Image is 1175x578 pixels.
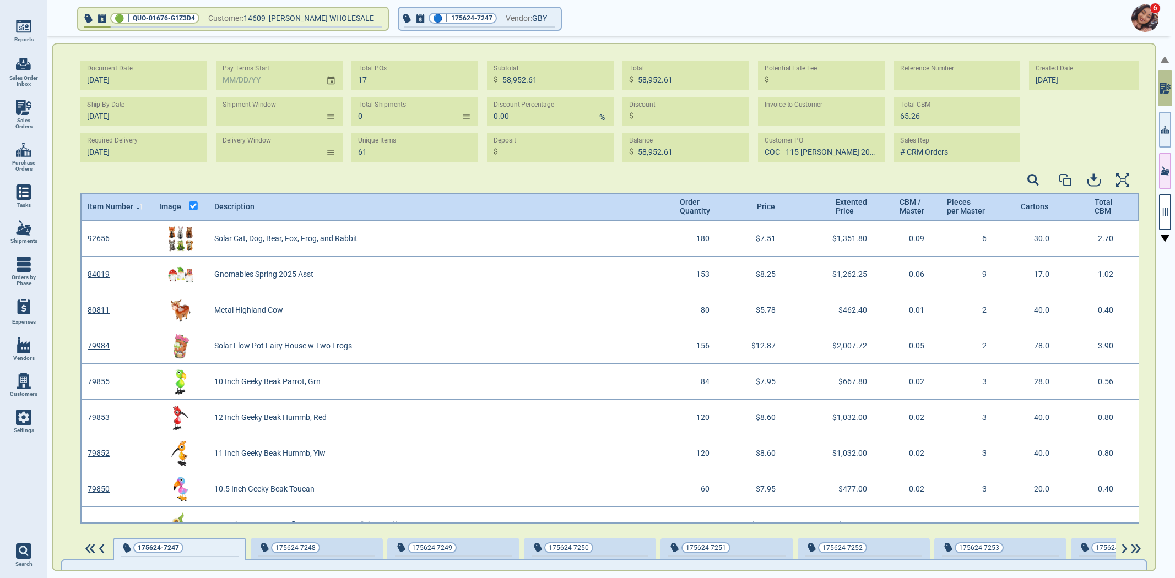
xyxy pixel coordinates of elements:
label: Invoice to Customer [765,101,822,109]
span: | [127,13,129,24]
span: Customers [10,391,37,397]
span: CBM / Master [900,198,924,215]
span: 40.0 [1034,449,1049,457]
span: 84 [701,377,710,386]
span: $7.95 [756,377,776,386]
label: Deposit [494,137,516,145]
span: | [446,13,448,24]
input: MM/DD/YY [216,61,317,90]
div: $982.80 [792,507,880,543]
img: menu_icon [16,373,31,389]
span: Solar Cat, Dog, Bear, Fox, Frog, and Rabbit [214,234,358,243]
p: $ [765,74,769,85]
label: Created Date [1036,64,1073,73]
span: 🔵 [433,15,442,22]
label: Shipment Window [223,101,276,109]
span: QUO-01676-G1Z3D4 [133,13,195,24]
span: Search [15,561,33,568]
span: 175624-7247 [138,542,179,553]
div: 0.40 [1065,292,1128,328]
span: Expenses [12,319,36,325]
img: menu_icon [16,410,31,425]
div: 0.40 [1065,471,1128,507]
span: 175624-7250 [549,542,589,553]
div: 0.05 [880,328,941,364]
span: 80 [701,306,710,314]
div: 3 [941,400,1001,435]
img: menu_icon [16,142,31,157]
span: 120 [696,413,710,422]
span: Reports [14,36,34,43]
a: 79855 [88,377,110,386]
span: 14609 [243,12,269,25]
span: 40.0 [1034,306,1049,314]
div: 0.06 [880,257,941,292]
img: 92656Img [167,225,194,252]
span: 78.0 [1034,341,1049,350]
label: Sales Rep [900,137,929,145]
div: 2.70 [1065,221,1128,257]
span: Pieces per Master [947,198,985,215]
span: Gnomables Spring 2025 Asst [214,270,313,279]
span: 16 Inch Green Hat Sunflower Gnome w Tealight Candle Lantern [214,520,429,529]
div: 3 [941,364,1001,400]
a: 79321 [88,520,110,529]
div: $1,032.00 [792,400,880,435]
label: Pay Terms Start [223,64,269,73]
p: $ [494,146,498,157]
span: Solar Flow Pot Fairy House w Two Frogs [214,341,352,350]
span: Sales Order Inbox [9,75,39,88]
img: Avatar [1131,4,1159,32]
div: 0.02 [880,435,941,471]
span: 11 Inch Geeky Beak Hummb, Ylw [214,449,326,457]
div: $667.80 [792,364,880,400]
span: 156 [696,341,710,350]
span: 175624-7247 [451,13,492,24]
label: Total CBM [900,101,931,109]
button: Choose date [322,66,343,85]
span: 180 [696,234,710,243]
img: 79984Img [167,332,194,359]
span: 17.0 [1034,270,1049,279]
label: Subtotal [494,64,518,73]
span: Vendors [13,355,35,362]
div: 0.02 [880,471,941,507]
span: $7.51 [756,234,776,243]
label: Document Date [87,64,133,73]
span: 30.0 [1034,234,1049,243]
span: Sales Orders [9,117,39,130]
div: 2 [941,292,1001,328]
a: 84019 [88,270,110,279]
span: 10.5 Inch Geeky Beak Toucan [214,484,315,493]
img: ArrowIcon [1120,544,1129,554]
div: grid [80,221,1140,524]
span: 🟢 [115,15,124,22]
label: Discount [629,101,655,109]
span: Order Quantity [680,198,710,215]
span: 30.0 [1034,520,1049,529]
img: menu_icon [16,19,31,34]
label: Total [629,64,644,73]
span: $8.60 [756,449,776,457]
button: 🟢|QUO-01676-G1Z3D4Customer:14609 [PERSON_NAME] WHOLESALE [78,8,388,30]
div: 6 [941,221,1001,257]
span: Price [757,202,776,211]
span: 175624-7249 [412,542,452,553]
input: MM/DD/YY [80,133,201,162]
p: % [599,112,605,123]
span: Vendor: [506,12,532,25]
span: Orders by Phase [9,274,39,287]
label: Discount Percentage [494,101,554,109]
img: 79853Img [167,403,194,431]
label: Reference Number [900,64,954,73]
input: MM/DD/YY [80,61,201,90]
div: $1,262.25 [792,257,880,292]
a: 79853 [88,413,110,422]
label: Customer PO [765,137,803,145]
div: 3.90 [1065,328,1128,364]
img: 79850Img [167,475,194,503]
span: Customer: [208,12,243,25]
span: Image [159,202,181,211]
img: menu_icon [16,100,31,115]
button: 🔵|175624-7247Vendor:GBY [399,8,561,30]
